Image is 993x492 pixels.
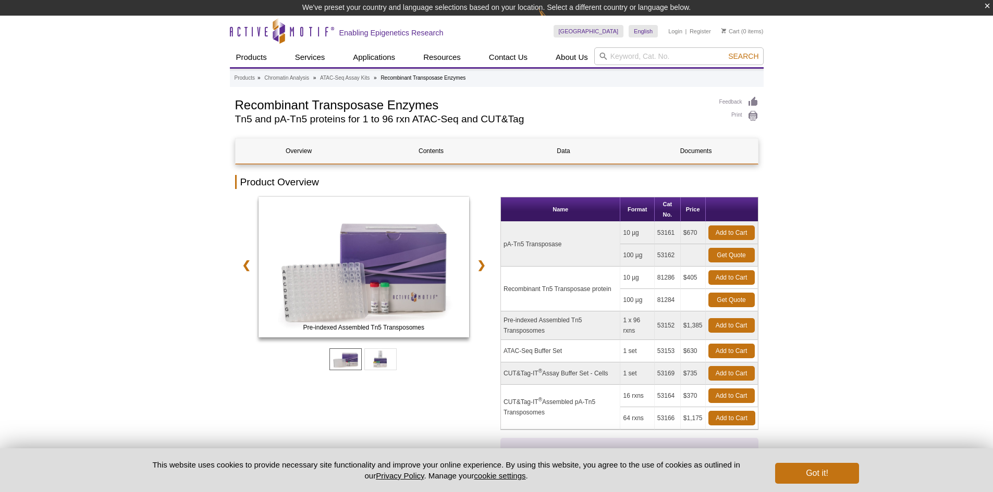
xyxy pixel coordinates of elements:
[690,28,711,35] a: Register
[508,446,751,477] p: Click the “Get Quote” button to fill out a form to provide details about your bulk request, and y...
[775,463,859,484] button: Got it!
[708,225,755,240] a: Add to Cart
[633,138,759,163] a: Documents
[235,175,758,189] h2: Product Overview
[259,197,470,337] img: Pre-indexed Assembled Tn5 Transposomes
[620,244,654,267] td: 100 µg
[594,47,764,65] input: Keyword, Cat. No.
[708,248,755,262] a: Get Quote
[725,52,762,61] button: Search
[655,197,681,222] th: Cat No.
[417,47,467,67] a: Resources
[655,244,681,267] td: 53162
[620,340,654,362] td: 1 set
[236,138,362,163] a: Overview
[347,47,401,67] a: Applications
[501,222,620,267] td: pA-Tn5 Transposase
[483,47,534,67] a: Contact Us
[235,73,255,83] a: Products
[620,362,654,385] td: 1 set
[374,75,377,81] li: »
[681,267,706,289] td: $405
[681,222,706,244] td: $670
[538,397,542,402] sup: ®
[261,322,467,333] span: Pre-indexed Assembled Tn5 Transposomes
[620,197,654,222] th: Format
[620,407,654,430] td: 64 rxns
[368,138,495,163] a: Contents
[470,253,493,277] a: ❯
[134,459,758,481] p: This website uses cookies to provide necessary site functionality and improve your online experie...
[655,289,681,311] td: 81284
[655,340,681,362] td: 53153
[681,385,706,407] td: $370
[235,115,709,124] h2: Tn5 and pA-Tn5 proteins for 1 to 96 rxn ATAC-Seq and CUT&Tag
[655,267,681,289] td: 81286
[258,75,261,81] li: »
[685,25,687,37] li: |
[728,52,758,60] span: Search
[668,28,682,35] a: Login
[501,362,620,385] td: CUT&Tag-IT Assay Buffer Set - Cells
[721,28,726,33] img: Your Cart
[708,344,755,358] a: Add to Cart
[681,407,706,430] td: $1,175
[629,25,658,37] a: English
[681,362,706,385] td: $735
[655,385,681,407] td: 53164
[655,311,681,340] td: 53152
[501,197,620,222] th: Name
[655,362,681,385] td: 53169
[708,388,755,403] a: Add to Cart
[538,8,566,32] img: Change Here
[264,73,309,83] a: Chromatin Analysis
[708,318,755,333] a: Add to Cart
[376,471,424,480] a: Privacy Policy
[289,47,332,67] a: Services
[620,311,654,340] td: 1 x 96 rxns
[500,138,627,163] a: Data
[681,197,706,222] th: Price
[230,47,273,67] a: Products
[474,471,525,480] button: cookie settings
[501,267,620,311] td: Recombinant Tn5 Transposase protein
[655,222,681,244] td: 53161
[313,75,316,81] li: »
[708,411,755,425] a: Add to Cart
[235,253,258,277] a: ❮
[320,73,370,83] a: ATAC-Seq Assay Kits
[501,340,620,362] td: ATAC-Seq Buffer Set
[381,75,465,81] li: Recombinant Transposase Enzymes
[554,25,624,37] a: [GEOGRAPHIC_DATA]
[501,385,620,430] td: CUT&Tag-IT Assembled pA-Tn5 Transposomes
[708,270,755,285] a: Add to Cart
[719,96,758,108] a: Feedback
[549,47,594,67] a: About Us
[620,222,654,244] td: 10 µg
[620,385,654,407] td: 16 rxns
[721,25,764,37] li: (0 items)
[719,110,758,122] a: Print
[721,28,740,35] a: Cart
[259,197,470,340] a: ATAC-Seq Kit
[655,407,681,430] td: 53166
[681,311,706,340] td: $1,385
[501,311,620,340] td: Pre-indexed Assembled Tn5 Transposomes
[235,96,709,112] h1: Recombinant Transposase Enzymes
[620,267,654,289] td: 10 µg
[538,368,542,374] sup: ®
[620,289,654,311] td: 100 µg
[681,340,706,362] td: $630
[708,366,755,381] a: Add to Cart
[339,28,444,37] h2: Enabling Epigenetics Research
[708,293,755,307] a: Get Quote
